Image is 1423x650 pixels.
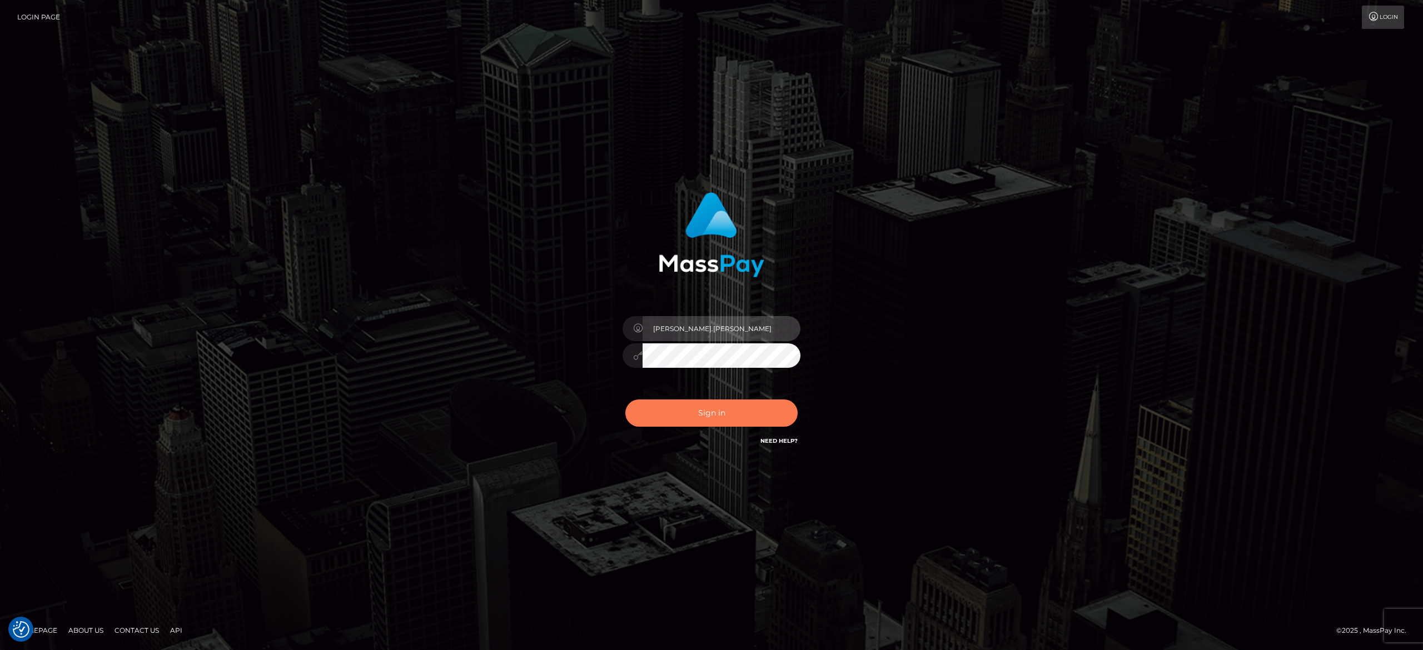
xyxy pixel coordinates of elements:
a: Contact Us [110,622,163,639]
div: © 2025 , MassPay Inc. [1336,624,1415,637]
a: Login [1362,6,1404,29]
a: API [166,622,187,639]
img: Revisit consent button [13,621,29,638]
a: Login Page [17,6,60,29]
a: Homepage [12,622,62,639]
button: Consent Preferences [13,621,29,638]
input: Username... [643,316,800,341]
img: MassPay Login [659,192,764,277]
button: Sign in [625,399,798,427]
a: Need Help? [760,437,798,444]
a: About Us [64,622,108,639]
